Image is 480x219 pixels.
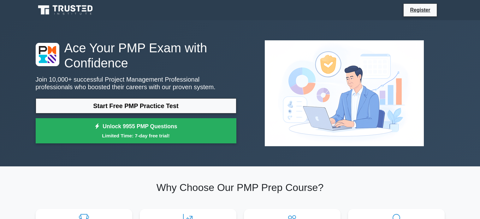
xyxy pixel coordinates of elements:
[36,76,236,91] p: Join 10,000+ successful Project Management Professional professionals who boosted their careers w...
[406,6,434,14] a: Register
[44,132,228,139] small: Limited Time: 7-day free trial!
[260,35,429,151] img: Project Management Professional Preview
[36,182,445,193] h2: Why Choose Our PMP Prep Course?
[36,40,236,71] h1: Ace Your PMP Exam with Confidence
[36,118,236,143] a: Unlock 9955 PMP QuestionsLimited Time: 7-day free trial!
[36,98,236,113] a: Start Free PMP Practice Test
